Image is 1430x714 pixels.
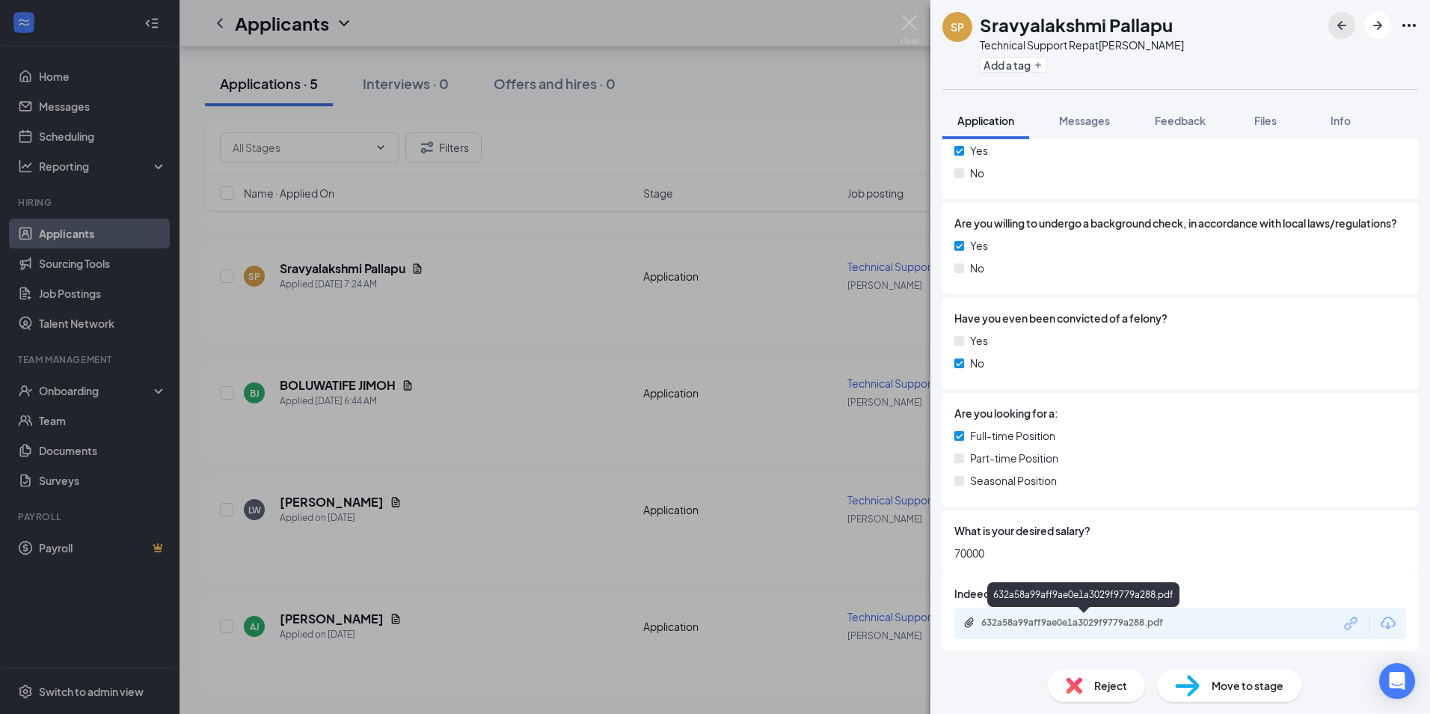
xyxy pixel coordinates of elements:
svg: Download [1379,614,1397,632]
button: ArrowLeftNew [1328,12,1355,39]
svg: Plus [1034,61,1043,70]
span: Seasonal Position [970,472,1057,489]
span: Feedback [1155,114,1206,127]
span: No [970,165,984,181]
span: Yes [970,237,988,254]
span: Yes [970,142,988,159]
span: No [970,260,984,276]
span: Part-time Position [970,450,1058,466]
span: Move to stage [1212,677,1283,694]
svg: Link [1342,614,1361,633]
svg: Ellipses [1400,16,1418,34]
div: 632a58a99aff9ae0e1a3029f9779a288.pdf [987,582,1179,607]
div: SP [951,19,964,34]
span: Yes [970,332,988,349]
span: Indeed Resume [954,585,1033,602]
button: PlusAdd a tag [980,57,1046,73]
svg: Paperclip [963,617,975,629]
span: Application [957,114,1014,127]
span: What is your desired salary? [954,522,1090,539]
span: Reject [1094,677,1127,694]
button: ArrowRight [1364,12,1391,39]
h1: Sravyalakshmi Pallapu [980,12,1173,37]
span: Have you even been convicted of a felony? [954,310,1167,326]
span: No [970,355,984,371]
span: Full-time Position [970,427,1055,444]
div: 632a58a99aff9ae0e1a3029f9779a288.pdf [981,617,1191,629]
span: Messages [1059,114,1110,127]
span: Info [1331,114,1351,127]
a: Paperclip632a58a99aff9ae0e1a3029f9779a288.pdf [963,617,1206,631]
div: Technical Support Rep at [PERSON_NAME] [980,37,1184,52]
svg: ArrowLeftNew [1333,16,1351,34]
span: Are you looking for a: [954,405,1058,421]
span: Are you willing to undergo a background check, in accordance with local laws/regulations? [954,215,1397,231]
span: 70000 [954,545,1406,561]
svg: ArrowRight [1369,16,1387,34]
div: Open Intercom Messenger [1379,663,1415,699]
span: Files [1254,114,1277,127]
